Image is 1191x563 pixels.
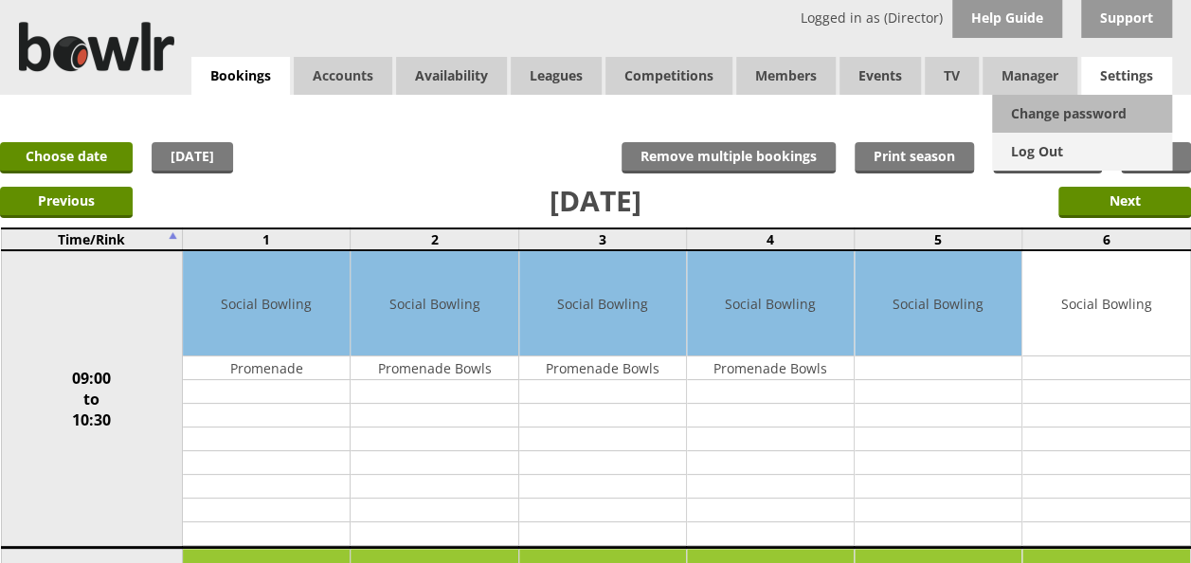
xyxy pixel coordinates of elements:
span: Accounts [294,57,392,95]
a: Availability [396,57,507,95]
td: 1 [183,228,351,250]
a: Log Out [992,133,1172,171]
td: Promenade Bowls [519,356,686,380]
td: Social Bowling [1022,251,1189,356]
span: Settings [1081,57,1172,95]
td: Promenade Bowls [351,356,517,380]
a: Events [839,57,921,95]
td: Social Bowling [687,251,854,356]
td: Promenade Bowls [687,356,854,380]
td: Social Bowling [519,251,686,356]
td: Social Bowling [351,251,517,356]
a: Bookings [191,57,290,96]
td: Time/Rink [1,228,183,250]
a: Leagues [511,57,602,95]
input: Remove multiple bookings [622,142,836,173]
a: Competitions [605,57,732,95]
td: 5 [855,228,1022,250]
td: 2 [351,228,518,250]
a: Change password [992,95,1172,133]
span: Members [736,57,836,95]
td: Social Bowling [183,251,350,356]
a: Print season [855,142,974,173]
td: 4 [686,228,854,250]
td: 6 [1022,228,1190,250]
input: Next [1058,187,1191,218]
td: Promenade [183,356,350,380]
td: 3 [518,228,686,250]
span: TV [925,57,979,95]
a: [DATE] [152,142,233,173]
span: Manager [983,57,1077,95]
td: 09:00 to 10:30 [1,250,183,548]
td: Social Bowling [855,251,1021,356]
